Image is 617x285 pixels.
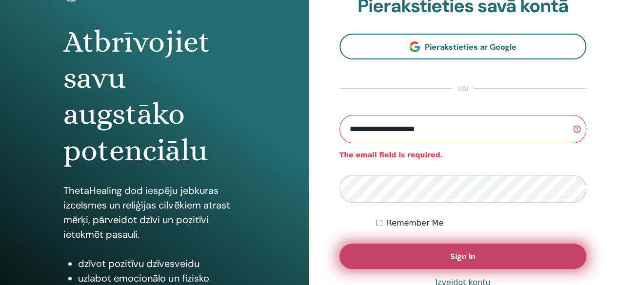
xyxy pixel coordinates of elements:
span: Pierakstieties ar Google [425,42,517,52]
h1: Atbrīvojiet savu augstāko potenciālu [63,24,245,169]
button: Sign In [339,244,587,269]
span: Sign In [450,251,476,262]
a: Pierakstieties ar Google [339,34,587,59]
div: Keep me authenticated indefinitely or until I manually logout [376,217,586,229]
li: dzīvot pozitīvu dzīvesveidu [78,256,245,271]
span: vai [452,83,474,95]
strong: The email field is required. [339,151,443,159]
p: ThetaHealing dod iespēju jebkuras izcelsmes un reliģijas cilvēkiem atrast mērķi, pārveidot dzīvi ... [63,183,245,242]
label: Remember Me [386,217,443,229]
